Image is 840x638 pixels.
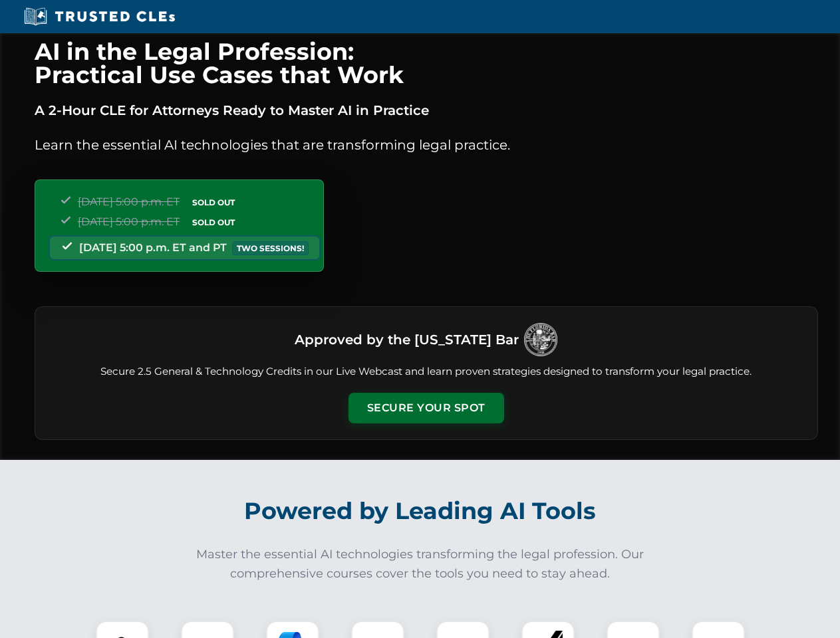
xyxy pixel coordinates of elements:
button: Secure Your Spot [349,393,504,423]
span: SOLD OUT [188,215,239,229]
img: Trusted CLEs [20,7,179,27]
p: Secure 2.5 General & Technology Credits in our Live Webcast and learn proven strategies designed ... [51,364,801,379]
h3: Approved by the [US_STATE] Bar [295,328,519,352]
span: [DATE] 5:00 p.m. ET [78,195,180,208]
h1: AI in the Legal Profession: Practical Use Cases that Work [35,40,818,86]
p: Master the essential AI technologies transforming the legal profession. Our comprehensive courses... [188,545,653,584]
span: SOLD OUT [188,195,239,209]
img: Logo [524,323,557,356]
p: A 2-Hour CLE for Attorneys Ready to Master AI in Practice [35,100,818,121]
span: [DATE] 5:00 p.m. ET [78,215,180,228]
p: Learn the essential AI technologies that are transforming legal practice. [35,134,818,156]
h2: Powered by Leading AI Tools [52,488,789,534]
